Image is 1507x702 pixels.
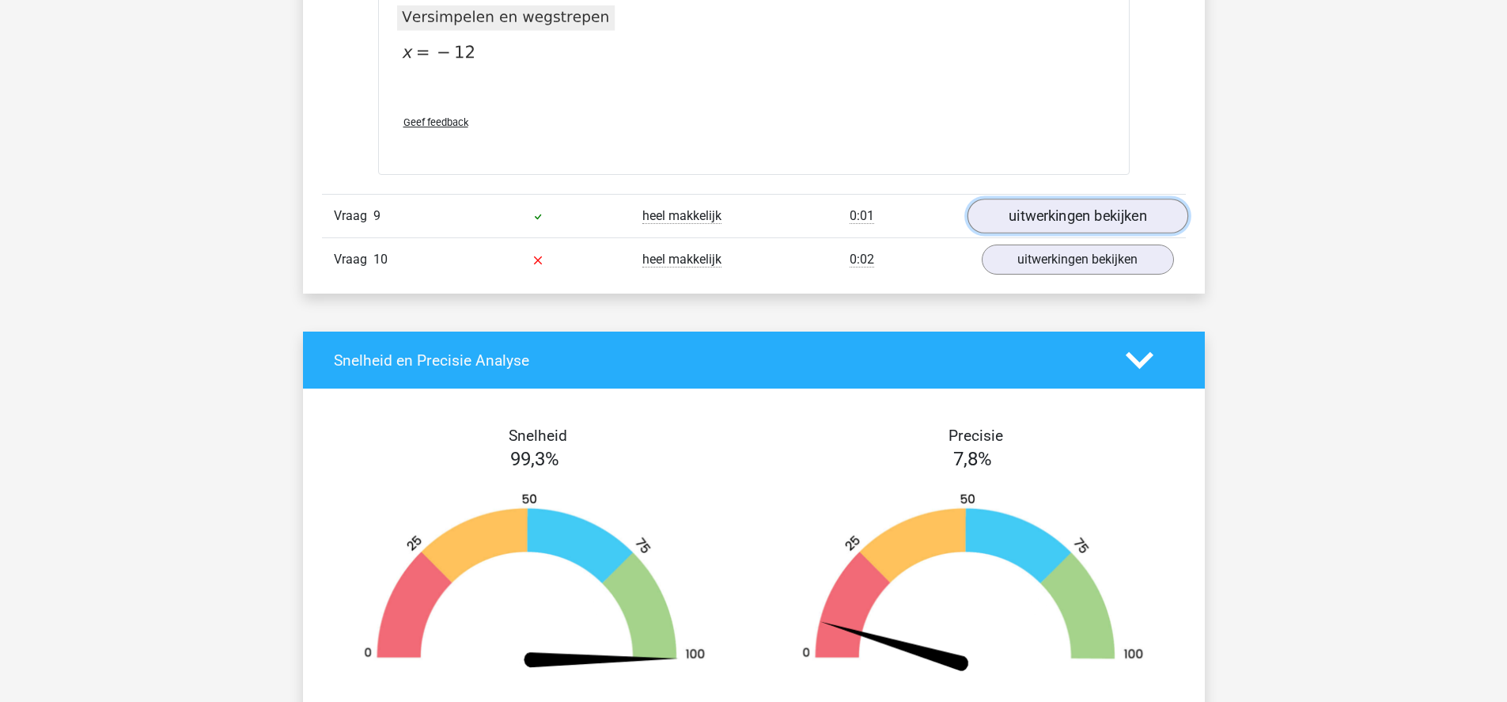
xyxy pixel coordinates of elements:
img: 8.66b8c27158b8.png [778,492,1168,674]
span: 9 [373,208,381,223]
span: 99,3% [510,448,559,470]
a: uitwerkingen bekijken [967,199,1187,233]
h4: Snelheid [334,427,742,445]
h4: Snelheid en Precisie Analyse [334,351,1102,370]
span: Vraag [334,250,373,269]
span: 10 [373,252,388,267]
span: 0:01 [850,208,874,224]
span: heel makkelijk [642,252,721,268]
span: 0:02 [850,252,874,268]
a: uitwerkingen bekijken [982,245,1174,275]
span: 7,8% [953,448,992,470]
img: 99.e401f7237728.png [339,492,730,674]
span: Geef feedback [403,116,468,128]
span: Vraag [334,207,373,226]
span: heel makkelijk [642,208,721,224]
h4: Precisie [772,427,1180,445]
